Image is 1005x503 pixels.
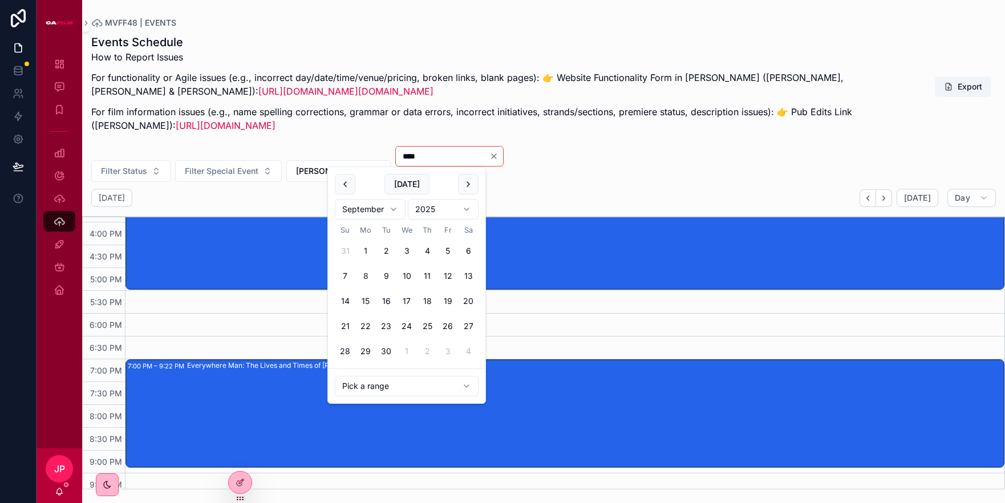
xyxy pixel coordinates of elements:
[376,241,396,261] button: Tuesday, September 2nd, 2025
[37,46,82,315] div: scrollable content
[396,241,417,261] button: Wednesday, September 3rd, 2025
[335,376,479,396] button: Relative time
[335,316,355,336] button: Sunday, September 21st, 2025
[458,224,479,236] th: Saturday
[87,434,125,444] span: 8:30 PM
[417,341,437,362] button: Thursday, October 2nd, 2025
[355,266,376,286] button: Today, Monday, September 8th, 2025
[126,360,1004,467] div: 7:00 PM – 9:22 PMEverywhere Man: The Lives and Times of [PERSON_NAME]
[296,165,367,177] span: [PERSON_NAME] 1
[91,17,176,29] a: MVFF48 | EVENTS
[458,341,479,362] button: Saturday, October 4th, 2025
[286,160,391,182] button: Select Button
[87,388,125,398] span: 7:30 PM
[437,266,458,286] button: Friday, September 12th, 2025
[396,224,417,236] th: Wednesday
[185,165,258,177] span: Filter Special Event
[258,86,433,97] a: [URL][DOMAIN_NAME][DOMAIN_NAME]
[91,160,171,182] button: Select Button
[355,224,376,236] th: Monday
[355,291,376,311] button: Monday, September 15th, 2025
[876,189,892,207] button: Next
[396,316,417,336] button: Wednesday, September 24th, 2025
[87,366,125,375] span: 7:00 PM
[417,316,437,336] button: Thursday, September 25th, 2025
[355,316,376,336] button: Monday, September 22nd, 2025
[458,266,479,286] button: Saturday, September 13th, 2025
[126,200,1004,289] div: 3:30 PM – 5:28 PMThe Choral
[335,224,479,362] table: September 2025
[947,189,996,207] button: Day
[417,291,437,311] button: Thursday, September 18th, 2025
[335,291,355,311] button: Sunday, September 14th, 2025
[376,341,396,362] button: Tuesday, September 30th, 2025
[396,291,417,311] button: Wednesday, September 17th, 2025
[101,165,147,177] span: Filter Status
[955,193,970,203] span: Day
[87,457,125,467] span: 9:00 PM
[376,224,396,236] th: Tuesday
[91,71,910,98] p: For functionality or Agile issues (e.g., incorrect day/date/time/venue/pricing, broken links, bla...
[87,274,125,284] span: 5:00 PM
[335,241,355,261] button: Sunday, August 31st, 2025
[935,76,991,97] button: Export
[437,241,458,261] button: Friday, September 5th, 2025
[99,192,125,204] h2: [DATE]
[437,316,458,336] button: Friday, September 26th, 2025
[437,291,458,311] button: Friday, September 19th, 2025
[46,14,73,32] img: App logo
[458,291,479,311] button: Saturday, September 20th, 2025
[458,241,479,261] button: Saturday, September 6th, 2025
[437,341,458,362] button: Friday, October 3rd, 2025
[87,411,125,421] span: 8:00 PM
[335,224,355,236] th: Sunday
[187,361,1003,370] div: Everywhere Man: The Lives and Times of [PERSON_NAME]
[417,266,437,286] button: Thursday, September 11th, 2025
[355,341,376,362] button: Monday, September 29th, 2025
[417,241,437,261] button: Thursday, September 4th, 2025
[87,480,125,489] span: 9:30 PM
[897,189,938,207] button: [DATE]
[376,316,396,336] button: Tuesday, September 23rd, 2025
[437,224,458,236] th: Friday
[87,229,125,238] span: 4:00 PM
[87,297,125,307] span: 5:30 PM
[335,266,355,286] button: Sunday, September 7th, 2025
[175,160,282,182] button: Select Button
[458,316,479,336] button: Saturday, September 27th, 2025
[91,50,910,64] p: How to Report Issues
[376,291,396,311] button: Tuesday, September 16th, 2025
[860,189,876,207] button: Back
[384,174,429,194] button: [DATE]
[904,193,931,203] span: [DATE]
[128,360,187,372] div: 7:00 PM – 9:22 PM
[396,341,417,362] button: Wednesday, October 1st, 2025
[489,152,503,161] button: Clear
[87,320,125,330] span: 6:00 PM
[91,34,910,50] h1: Events Schedule
[105,17,176,29] span: MVFF48 | EVENTS
[417,224,437,236] th: Thursday
[376,266,396,286] button: Tuesday, September 9th, 2025
[355,241,376,261] button: Monday, September 1st, 2025
[87,251,125,261] span: 4:30 PM
[335,341,355,362] button: Sunday, September 28th, 2025
[91,105,910,132] p: For film information issues (e.g., name spelling corrections, grammar or data errors, incorrect i...
[176,120,275,131] a: [URL][DOMAIN_NAME]
[54,462,65,476] span: JP
[87,343,125,352] span: 6:30 PM
[396,266,417,286] button: Wednesday, September 10th, 2025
